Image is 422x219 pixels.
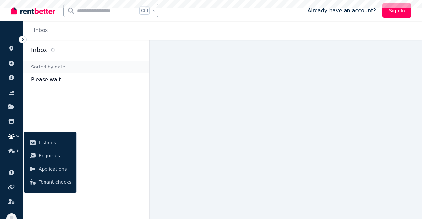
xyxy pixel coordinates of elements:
a: Listings [27,136,74,149]
a: Tenant checks [27,176,74,189]
a: Inbox [34,27,48,33]
span: Listings [39,139,71,147]
span: Tenant checks [39,178,71,186]
a: Enquiries [27,149,74,162]
a: Applications [27,162,74,176]
nav: Breadcrumb [23,21,56,40]
span: Enquiries [39,152,71,160]
h2: Inbox [31,45,47,55]
div: Sorted by date [23,61,149,73]
span: Already have an account? [307,7,376,14]
img: RentBetter [11,6,55,15]
p: Please wait... [23,73,149,86]
span: Applications [39,165,71,173]
span: k [152,8,155,13]
a: Sign In [382,3,411,18]
span: Ctrl [139,6,150,15]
